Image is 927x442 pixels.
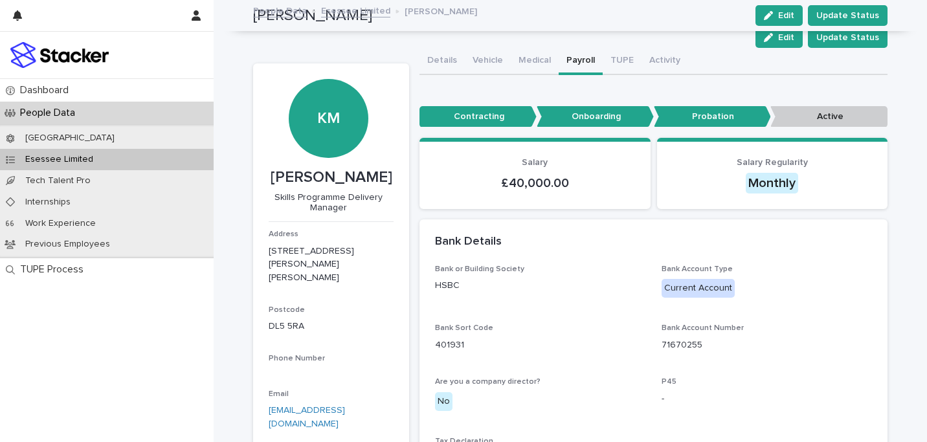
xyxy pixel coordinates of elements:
button: Edit [755,27,803,48]
p: £ 40,000.00 [435,175,635,191]
p: [GEOGRAPHIC_DATA] [15,133,125,144]
p: Tech Talent Pro [15,175,101,186]
div: No [435,392,452,411]
span: Salary Regularity [737,158,808,167]
a: Esessee Limited [321,3,390,17]
span: Bank Account Type [662,265,733,273]
button: Vehicle [465,48,511,75]
span: Phone Number [269,355,325,362]
button: Details [419,48,465,75]
p: TUPE Process [15,263,94,276]
p: Active [770,106,888,127]
button: Update Status [808,27,888,48]
p: Contracting [419,106,537,127]
span: Edit [778,33,794,42]
p: People Data [15,107,85,119]
p: Work Experience [15,218,106,229]
h2: Bank Details [435,235,502,249]
button: Activity [642,48,688,75]
p: HSBC [435,279,646,293]
span: Bank Sort Code [435,324,493,332]
span: P45 [662,378,676,386]
p: Probation [654,106,771,127]
p: [PERSON_NAME] [269,168,394,187]
p: Skills Programme Delivery Manager [269,192,388,214]
div: KM [289,30,368,127]
button: Payroll [559,48,603,75]
p: [PERSON_NAME] [405,3,477,17]
button: TUPE [603,48,642,75]
div: Monthly [746,173,798,193]
div: Current Account [662,279,735,298]
span: Salary [522,158,548,167]
a: People Data [253,3,307,17]
p: - [662,392,873,406]
p: Dashboard [15,84,79,96]
span: Email [269,390,289,398]
span: Address [269,230,298,238]
img: stacker-logo-colour.png [10,42,109,68]
p: DL5 5RA [269,320,394,333]
span: Update Status [816,31,879,44]
p: [STREET_ADDRESS][PERSON_NAME][PERSON_NAME] [269,245,394,285]
span: Postcode [269,306,305,314]
button: Medical [511,48,559,75]
p: 71670255 [662,338,873,352]
span: Bank or Building Society [435,265,524,273]
p: Internships [15,197,81,208]
p: Esessee Limited [15,154,104,165]
span: Bank Account Number [662,324,744,332]
a: [EMAIL_ADDRESS][DOMAIN_NAME] [269,406,345,428]
span: Are you a company director? [435,378,541,386]
p: 401931 [435,338,646,352]
p: Previous Employees [15,239,120,250]
p: Onboarding [537,106,654,127]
